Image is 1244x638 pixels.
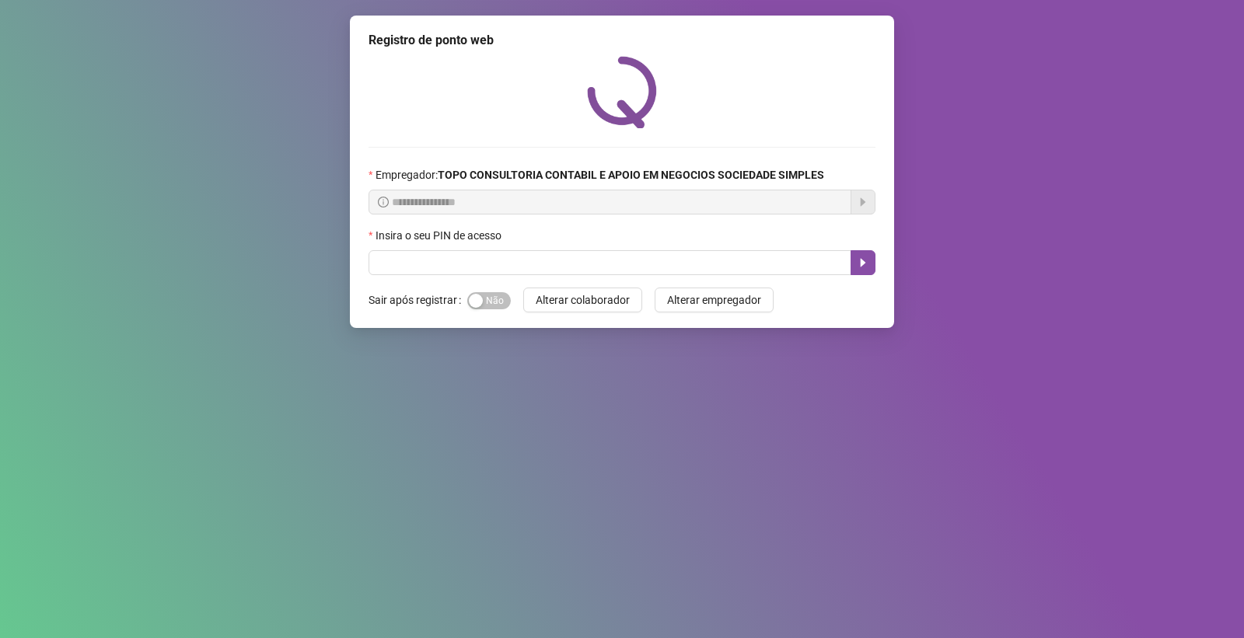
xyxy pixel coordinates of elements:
[438,169,824,181] strong: TOPO CONSULTORIA CONTABIL E APOIO EM NEGOCIOS SOCIEDADE SIMPLES
[523,288,642,312] button: Alterar colaborador
[369,227,512,244] label: Insira o seu PIN de acesso
[587,56,657,128] img: QRPoint
[369,288,467,312] label: Sair após registrar
[667,291,761,309] span: Alterar empregador
[655,288,774,312] button: Alterar empregador
[376,166,824,183] span: Empregador :
[536,291,630,309] span: Alterar colaborador
[369,31,875,50] div: Registro de ponto web
[857,256,869,269] span: caret-right
[378,197,389,207] span: info-circle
